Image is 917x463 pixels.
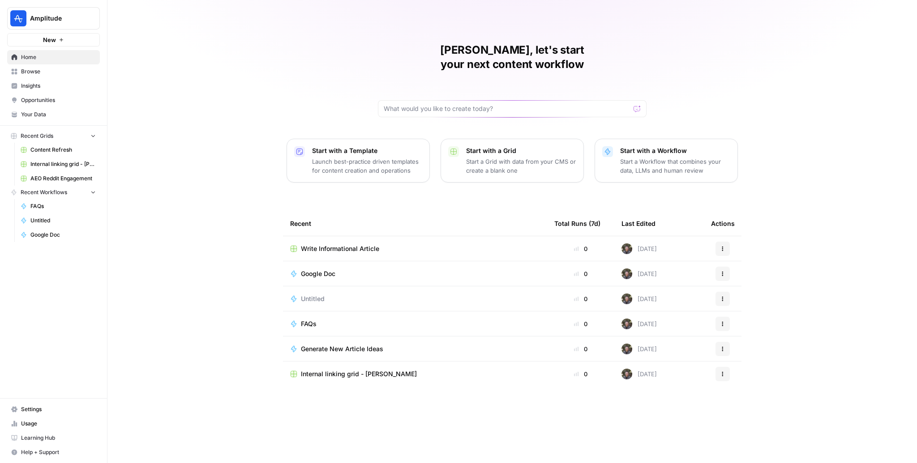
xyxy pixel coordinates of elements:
div: 0 [554,370,607,378]
img: maow1e9ocotky9esmvpk8ol9rk58 [621,369,632,379]
div: [DATE] [621,243,657,254]
div: Actions [711,211,735,236]
span: Recent Grids [21,132,53,140]
button: Start with a GridStart a Grid with data from your CMS or create a blank one [441,139,584,183]
a: Insights [7,79,100,93]
div: [DATE] [621,293,657,304]
span: Insights [21,82,96,90]
span: Learning Hub [21,434,96,442]
span: AEO Reddit Engagement [30,174,96,183]
img: maow1e9ocotky9esmvpk8ol9rk58 [621,344,632,354]
img: Amplitude Logo [10,10,26,26]
span: Untitled [30,217,96,225]
span: Content Refresh [30,146,96,154]
div: [DATE] [621,369,657,379]
input: What would you like to create today? [384,104,630,113]
a: FAQs [290,319,540,328]
a: Untitled [17,213,100,228]
div: Total Runs (7d) [554,211,600,236]
span: Help + Support [21,448,96,456]
div: 0 [554,269,607,278]
a: Your Data [7,107,100,122]
div: [DATE] [621,268,657,279]
p: Start with a Workflow [620,146,730,155]
img: maow1e9ocotky9esmvpk8ol9rk58 [621,293,632,304]
p: Start a Grid with data from your CMS or create a blank one [466,157,576,175]
span: Opportunities [21,96,96,104]
p: Start with a Grid [466,146,576,155]
div: 0 [554,344,607,353]
a: Home [7,50,100,64]
a: Internal linking grid - [PERSON_NAME] [290,370,540,378]
a: Google Doc [290,269,540,278]
p: Launch best-practice driven templates for content creation and operations [312,157,422,175]
span: FAQs [301,319,317,328]
p: Start a Workflow that combines your data, LLMs and human review [620,157,730,175]
h1: [PERSON_NAME], let's start your next content workflow [378,43,647,72]
span: Write Informational Article [301,244,379,253]
div: [DATE] [621,319,657,329]
a: Content Refresh [17,143,100,157]
p: Start with a Template [312,146,422,155]
a: Usage [7,416,100,431]
div: Recent [290,211,540,236]
button: Workspace: Amplitude [7,7,100,30]
span: FAQs [30,202,96,210]
img: maow1e9ocotky9esmvpk8ol9rk58 [621,268,632,279]
span: Home [21,53,96,61]
a: Untitled [290,294,540,303]
div: Last Edited [621,211,656,236]
button: Start with a TemplateLaunch best-practice driven templates for content creation and operations [287,139,430,183]
a: Generate New Article Ideas [290,344,540,353]
span: Google Doc [30,231,96,239]
div: 0 [554,244,607,253]
span: Internal linking grid - [PERSON_NAME] [301,370,417,378]
span: Your Data [21,110,96,119]
span: Untitled [301,294,325,303]
img: maow1e9ocotky9esmvpk8ol9rk58 [621,243,632,254]
div: 0 [554,319,607,328]
span: Amplitude [30,14,84,23]
a: Internal linking grid - [PERSON_NAME] [17,157,100,171]
span: Usage [21,420,96,428]
a: Settings [7,402,100,416]
a: Learning Hub [7,431,100,445]
div: [DATE] [621,344,657,354]
button: Help + Support [7,445,100,459]
span: Internal linking grid - [PERSON_NAME] [30,160,96,168]
button: Recent Workflows [7,186,100,199]
a: Opportunities [7,93,100,107]
img: maow1e9ocotky9esmvpk8ol9rk58 [621,319,632,329]
a: FAQs [17,199,100,213]
a: AEO Reddit Engagement [17,171,100,186]
span: Recent Workflows [21,188,67,196]
span: New [43,35,56,44]
div: 0 [554,294,607,303]
a: Google Doc [17,228,100,242]
span: Settings [21,405,96,413]
a: Write Informational Article [290,244,540,253]
button: Start with a WorkflowStart a Workflow that combines your data, LLMs and human review [595,139,738,183]
button: New [7,33,100,47]
button: Recent Grids [7,129,100,143]
a: Browse [7,64,100,79]
span: Browse [21,68,96,76]
span: Generate New Article Ideas [301,344,383,353]
span: Google Doc [301,269,335,278]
